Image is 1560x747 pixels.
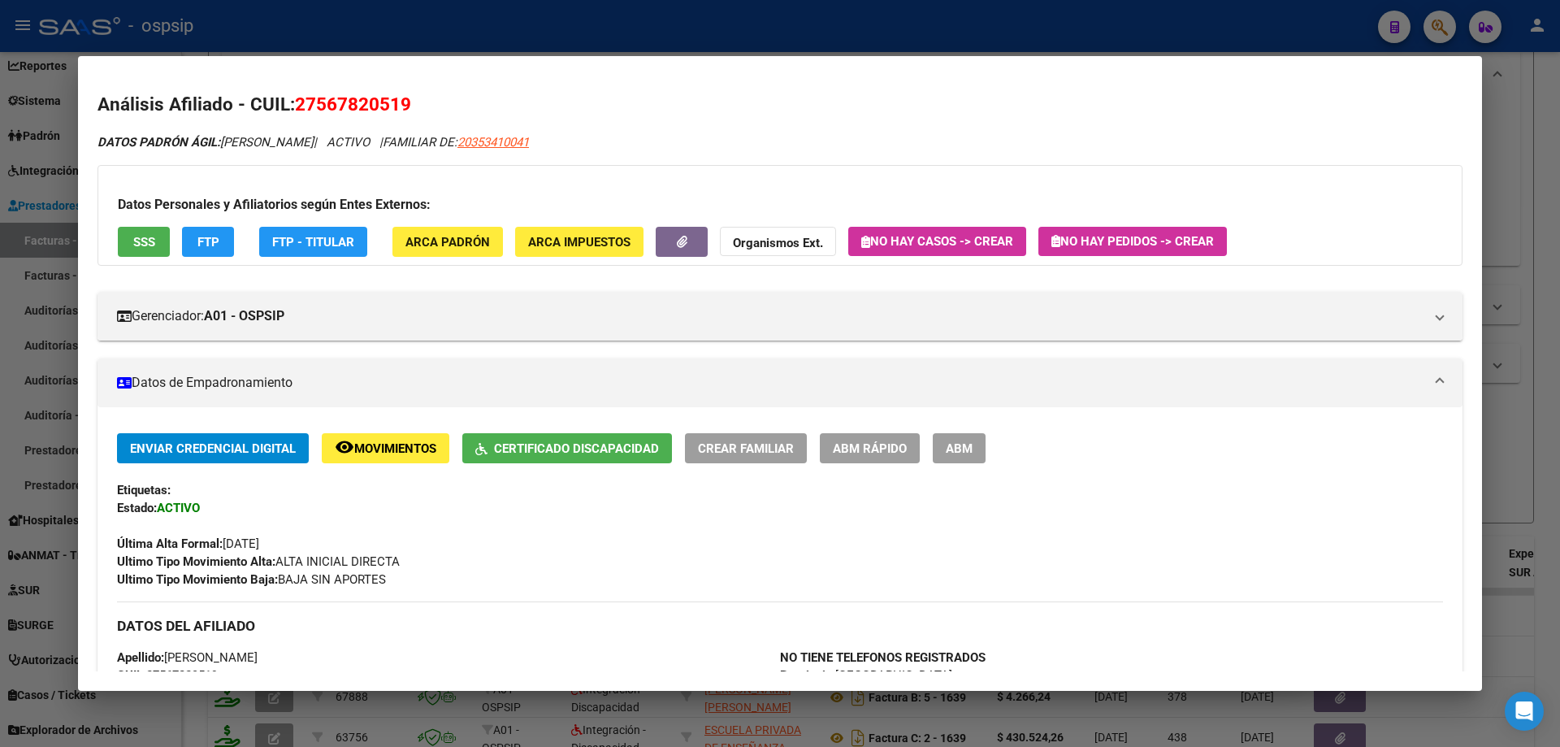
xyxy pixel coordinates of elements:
span: ARCA Padrón [405,235,490,250]
strong: A01 - OSPSIP [204,306,284,326]
span: ARCA Impuestos [528,235,630,250]
strong: NO TIENE TELEFONOS REGISTRADOS [780,650,986,665]
span: Movimientos [354,441,436,456]
strong: CUIL: [117,668,146,683]
span: SSS [133,235,155,250]
span: 27567820519 [117,668,218,683]
strong: Ultimo Tipo Movimiento Alta: [117,554,275,569]
mat-panel-title: Datos de Empadronamiento [117,373,1423,393]
span: Crear Familiar [698,441,794,456]
span: BAJA SIN APORTES [117,572,386,587]
span: FTP - Titular [272,235,354,250]
mat-expansion-panel-header: Datos de Empadronamiento [97,358,1462,407]
span: ABM Rápido [833,441,907,456]
h3: DATOS DEL AFILIADO [117,617,1443,635]
span: Certificado Discapacidad [494,441,659,456]
button: SSS [118,227,170,257]
strong: Provincia: [780,668,835,683]
button: Certificado Discapacidad [462,433,672,463]
span: [PERSON_NAME] [97,135,314,150]
span: 27567820519 [295,93,411,115]
h3: Datos Personales y Afiliatorios según Entes Externos: [118,195,1442,215]
button: Organismos Ext. [720,227,836,257]
strong: Organismos Ext. [733,236,823,250]
button: No hay Pedidos -> Crear [1038,227,1227,256]
div: Open Intercom Messenger [1505,692,1544,731]
strong: DATOS PADRÓN ÁGIL: [97,135,220,150]
strong: Última Alta Formal: [117,536,223,551]
strong: Apellido: [117,650,164,665]
button: ABM [933,433,986,463]
button: ARCA Impuestos [515,227,643,257]
button: FTP [182,227,234,257]
span: FTP [197,235,219,250]
strong: ACTIVO [157,501,200,515]
strong: Etiquetas: [117,483,171,497]
mat-panel-title: Gerenciador: [117,306,1423,326]
button: FTP - Titular [259,227,367,257]
span: FAMILIAR DE: [383,135,529,150]
i: | ACTIVO | [97,135,529,150]
span: [DATE] [117,536,259,551]
span: ABM [946,441,973,456]
button: Enviar Credencial Digital [117,433,309,463]
mat-icon: remove_red_eye [335,437,354,457]
span: 20353410041 [457,135,529,150]
span: [GEOGRAPHIC_DATA] [780,668,952,683]
span: ALTA INICIAL DIRECTA [117,554,400,569]
button: Crear Familiar [685,433,807,463]
button: ABM Rápido [820,433,920,463]
h2: Análisis Afiliado - CUIL: [97,91,1462,119]
strong: Estado: [117,501,157,515]
span: No hay Pedidos -> Crear [1051,234,1214,249]
strong: Ultimo Tipo Movimiento Baja: [117,572,278,587]
span: Enviar Credencial Digital [130,441,296,456]
button: No hay casos -> Crear [848,227,1026,256]
button: ARCA Padrón [392,227,503,257]
span: [PERSON_NAME] [117,650,258,665]
span: No hay casos -> Crear [861,234,1013,249]
button: Movimientos [322,433,449,463]
mat-expansion-panel-header: Gerenciador:A01 - OSPSIP [97,292,1462,341]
